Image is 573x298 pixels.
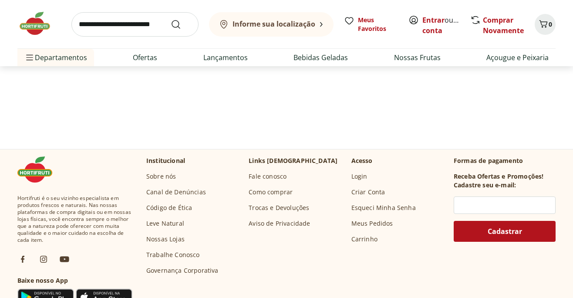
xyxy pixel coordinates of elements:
a: Meus Pedidos [351,219,393,228]
span: Departamentos [24,47,87,68]
button: Menu [24,47,35,68]
a: Carrinho [351,235,378,244]
p: Institucional [146,156,185,165]
a: Sobre nós [146,172,176,181]
a: Nossas Frutas [394,52,441,63]
button: Informe sua localização [209,12,334,37]
a: Canal de Denúncias [146,188,206,196]
p: Links [DEMOGRAPHIC_DATA] [249,156,337,165]
a: Aviso de Privacidade [249,219,310,228]
img: ytb [59,254,70,264]
button: Submit Search [171,19,192,30]
a: Login [351,172,367,181]
a: Fale conosco [249,172,286,181]
a: Leve Natural [146,219,184,228]
a: Esqueci Minha Senha [351,203,416,212]
span: Hortifruti é o seu vizinho especialista em produtos frescos e naturais. Nas nossas plataformas de... [17,195,132,244]
img: ig [38,254,49,264]
a: Lançamentos [203,52,248,63]
input: search [71,12,199,37]
img: fb [17,254,28,264]
h3: Baixe nosso App [17,276,132,285]
a: Ofertas [133,52,157,63]
b: Informe sua localização [233,19,315,29]
h3: Cadastre seu e-mail: [454,181,516,190]
span: Meus Favoritos [358,16,398,33]
a: Meus Favoritos [344,16,398,33]
a: Açougue e Peixaria [486,52,549,63]
a: Como comprar [249,188,293,196]
a: Entrar [422,15,445,25]
button: Carrinho [535,14,556,35]
img: Hortifruti [17,156,61,183]
span: ou [422,15,461,36]
button: Cadastrar [454,221,556,242]
img: Hortifruti [17,10,61,37]
a: Criar conta [422,15,470,35]
a: Trabalhe Conosco [146,251,200,259]
a: Bebidas Geladas [293,52,348,63]
a: Nossas Lojas [146,235,185,244]
a: Governança Corporativa [146,266,219,275]
span: Cadastrar [488,228,522,235]
a: Trocas e Devoluções [249,203,309,212]
a: Criar Conta [351,188,385,196]
p: Formas de pagamento [454,156,556,165]
h3: Receba Ofertas e Promoções! [454,172,543,181]
a: Comprar Novamente [483,15,524,35]
p: Acesso [351,156,373,165]
a: Código de Ética [146,203,192,212]
span: 0 [549,20,552,28]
